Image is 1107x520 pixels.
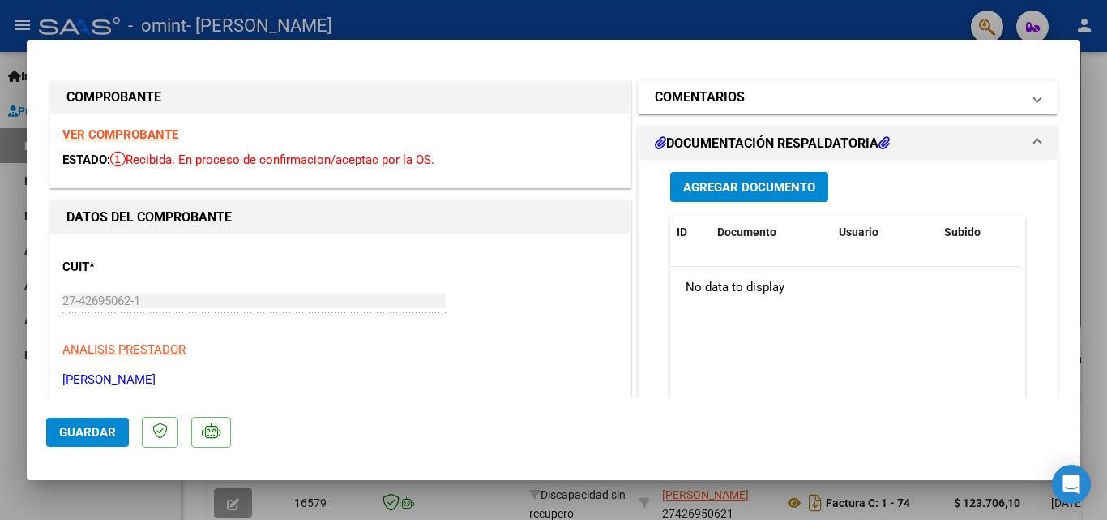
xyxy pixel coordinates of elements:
[66,209,232,225] strong: DATOS DEL COMPROBANTE
[1052,465,1091,504] div: Open Intercom Messenger
[639,81,1057,114] mat-expansion-panel-header: COMENTARIOS
[670,172,828,202] button: Agregar Documento
[59,425,116,440] span: Guardar
[655,88,745,107] h1: COMENTARIOS
[683,180,815,195] span: Agregar Documento
[670,215,711,250] datatable-header-cell: ID
[711,215,832,250] datatable-header-cell: Documento
[944,226,981,239] span: Subido
[62,127,178,142] a: VER COMPROBANTE
[677,226,687,239] span: ID
[66,89,161,105] strong: COMPROBANTE
[717,226,776,239] span: Documento
[110,153,434,167] span: Recibida. En proceso de confirmacion/aceptac por la OS.
[655,134,890,153] h1: DOCUMENTACIÓN RESPALDATORIA
[839,226,878,239] span: Usuario
[62,258,229,277] p: CUIT
[639,160,1057,496] div: DOCUMENTACIÓN RESPALDATORIA
[938,215,1019,250] datatable-header-cell: Subido
[832,215,938,250] datatable-header-cell: Usuario
[1019,215,1100,250] datatable-header-cell: Acción
[46,418,129,447] button: Guardar
[670,267,1019,307] div: No data to display
[62,153,110,167] span: ESTADO:
[639,127,1057,160] mat-expansion-panel-header: DOCUMENTACIÓN RESPALDATORIA
[62,371,618,389] p: [PERSON_NAME]
[62,342,186,357] span: ANALISIS PRESTADOR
